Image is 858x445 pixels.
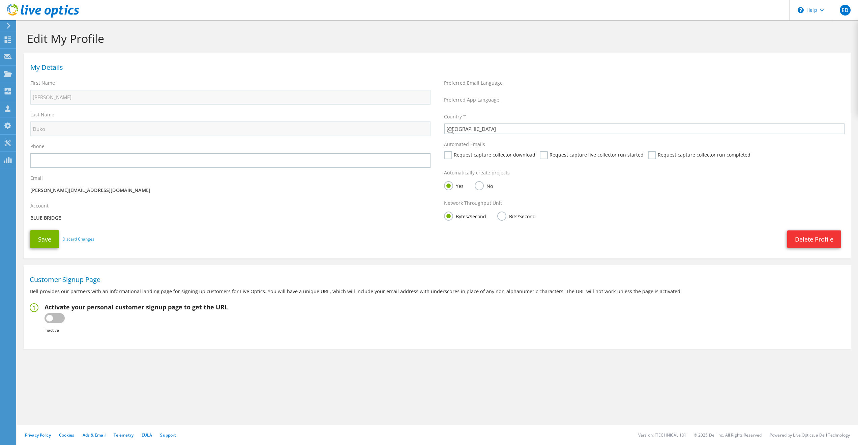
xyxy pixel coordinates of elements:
[62,235,94,243] a: Discard Changes
[694,432,762,438] li: © 2025 Dell Inc. All Rights Reserved
[798,7,804,13] svg: \n
[30,230,59,248] button: Save
[540,151,644,159] label: Request capture live collector run started
[160,432,176,438] a: Support
[444,212,486,220] label: Bytes/Second
[648,151,750,159] label: Request capture collector run completed
[444,80,503,86] label: Preferred Email Language
[27,31,845,46] h1: Edit My Profile
[142,432,152,438] a: EULA
[30,64,841,71] h1: My Details
[114,432,134,438] a: Telemetry
[444,200,502,206] label: Network Throughput Unit
[770,432,850,438] li: Powered by Live Optics, a Dell Technology
[30,288,845,295] p: Dell provides our partners with an informational landing page for signing up customers for Live O...
[787,230,841,248] a: Delete Profile
[59,432,75,438] a: Cookies
[25,432,51,438] a: Privacy Policy
[444,96,499,103] label: Preferred App Language
[444,181,464,190] label: Yes
[45,303,228,311] h2: Activate your personal customer signup page to get the URL
[30,202,49,209] label: Account
[497,212,536,220] label: Bits/Second
[444,141,485,148] label: Automated Emails
[30,214,431,222] p: BLUE BRIDGE
[30,111,54,118] label: Last Name
[30,187,431,194] p: [PERSON_NAME][EMAIL_ADDRESS][DOMAIN_NAME]
[638,432,686,438] li: Version: [TECHNICAL_ID]
[30,143,45,150] label: Phone
[30,80,55,86] label: First Name
[444,113,466,120] label: Country *
[840,5,851,16] span: ED
[444,169,510,176] label: Automatically create projects
[45,327,59,333] b: Inactive
[30,276,842,283] h1: Customer Signup Page
[444,151,535,159] label: Request capture collector download
[30,175,43,182] label: Email
[83,432,106,438] a: Ads & Email
[475,181,493,190] label: No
